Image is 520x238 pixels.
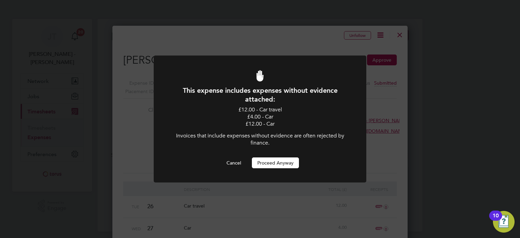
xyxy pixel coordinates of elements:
p: Invoices that include expenses without evidence are often rejected by finance. [172,132,348,147]
h1: This expense includes expenses without evidence attached: [172,86,348,104]
p: £12.00 - Car travel £4.00 - Car £12.00 - Car [172,106,348,127]
button: Cancel [221,157,246,168]
button: Proceed Anyway [252,157,299,168]
div: 10 [493,216,499,224]
button: Open Resource Center, 10 new notifications [493,211,515,233]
